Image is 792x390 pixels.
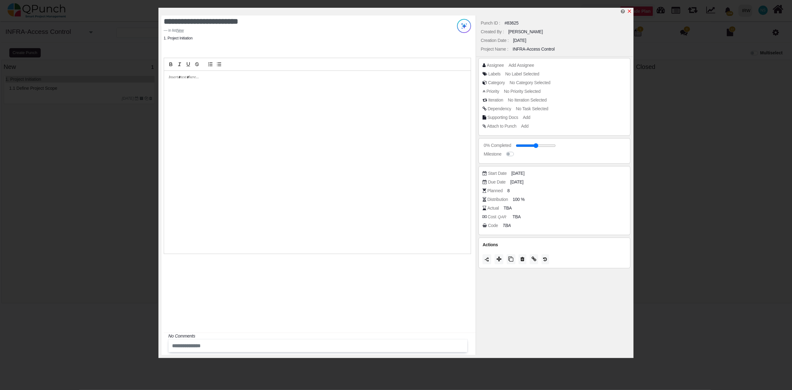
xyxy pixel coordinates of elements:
span: 100 % [513,196,524,203]
span: [DATE] [511,170,524,177]
div: Dependency [488,106,511,112]
div: Actual [488,205,499,211]
button: Duration should be greater than 1 day to split [483,254,491,264]
footer: in list [164,28,419,33]
img: Try writing with AI [457,19,471,33]
span: No Category Selected [510,80,550,85]
div: Milestone [484,151,501,157]
i: No Comments [168,333,195,338]
u: New [176,28,184,33]
div: Start Date [488,170,507,177]
div: Distribution [488,196,508,203]
div: Priority [487,88,499,95]
svg: x [627,9,632,14]
div: Labels [488,71,501,77]
div: [DATE] [513,37,526,44]
div: Supporting Docs [488,114,518,121]
div: #83625 [505,20,519,26]
span: No Task Selected [516,106,548,111]
span: Actions [483,242,498,247]
span: TBA [504,205,512,211]
button: History [542,254,549,264]
i: QAR [496,213,508,221]
span: No Iteration Selected [508,97,547,102]
span: TBA [513,214,521,220]
span: [DATE] [510,179,524,185]
div: Due Date [488,179,506,185]
div: Attach to Punch [487,123,517,129]
span: Add Assignee [509,63,534,68]
button: Delete [519,254,526,264]
cite: Source Title [176,28,184,33]
div: Planned [488,188,503,194]
span: Add [521,124,529,129]
button: Copy [507,254,515,264]
div: Creation Date : [481,37,509,44]
div: Cost [488,214,508,220]
div: Punch ID : [481,20,500,26]
div: Code [488,222,498,229]
span: 8 [507,188,510,194]
img: LaQAAAABJRU5ErkJggg== [484,257,490,262]
div: Project Name : [481,46,508,52]
button: Move [495,254,503,264]
div: Assignee [487,62,504,69]
div: Category [488,79,505,86]
li: 1. Project Initiation [164,35,193,41]
span: No Priority Selected [504,89,541,94]
span: Add [523,115,530,120]
div: [PERSON_NAME] [508,29,543,35]
div: Iteration [488,97,503,103]
div: Created By : [481,29,504,35]
i: Help [621,9,625,14]
i: TBA [503,223,511,228]
div: INFRA-Access Control [513,46,555,52]
button: Copy Link [530,254,538,264]
div: 0% Completed [484,142,511,149]
span: No Label Selected [505,71,539,76]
